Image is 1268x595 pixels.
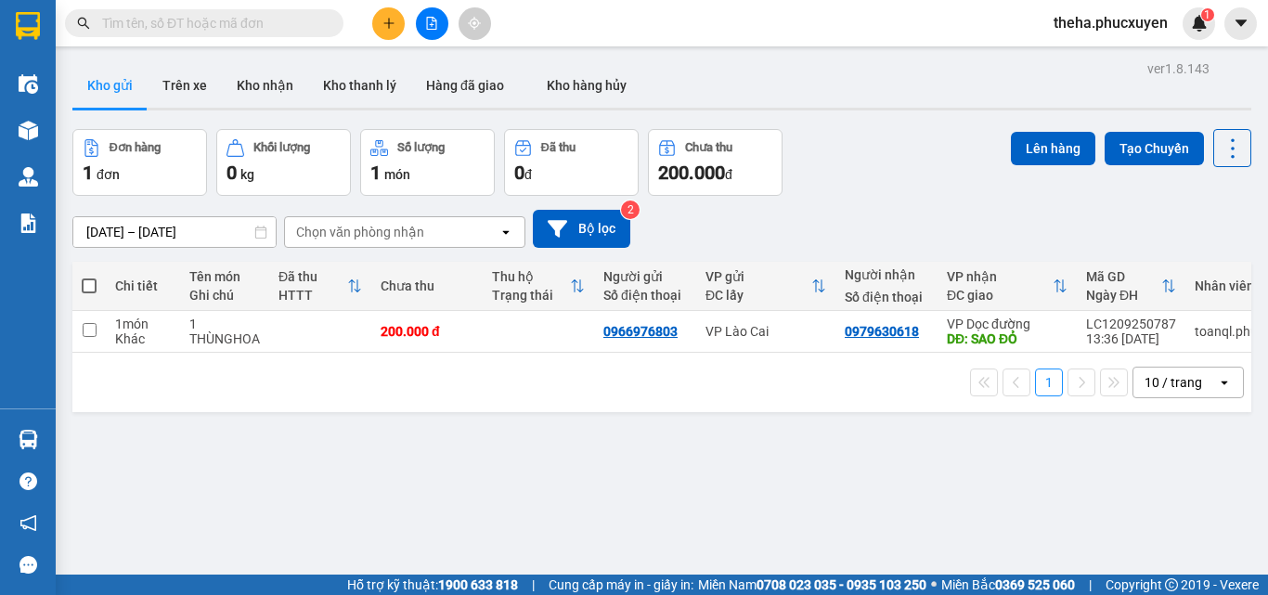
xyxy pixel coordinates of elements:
button: plus [372,7,405,40]
button: Tạo Chuyến [1105,132,1204,165]
img: solution-icon [19,213,38,233]
span: 1 [370,162,381,184]
svg: open [1217,375,1232,390]
svg: open [498,225,513,239]
span: 1 [83,162,93,184]
button: aim [459,7,491,40]
div: VP Lào Cai [705,324,826,339]
span: đ [725,167,732,182]
span: 0 [514,162,524,184]
div: Thu hộ [492,269,570,284]
img: warehouse-icon [19,121,38,140]
span: copyright [1165,578,1178,591]
div: VP Dọc đường [947,317,1067,331]
span: 200.000 [658,162,725,184]
span: 0 [226,162,237,184]
strong: 0369 525 060 [995,577,1075,592]
span: notification [19,514,37,532]
span: Miền Bắc [941,575,1075,595]
div: Số lượng [397,141,445,154]
button: Lên hàng [1011,132,1095,165]
button: Kho nhận [222,63,308,108]
span: kg [240,167,254,182]
button: Hàng đã giao [411,63,519,108]
div: Mã GD [1086,269,1161,284]
img: warehouse-icon [19,167,38,187]
span: plus [382,17,395,30]
div: Chưa thu [381,278,473,293]
button: Kho thanh lý [308,63,411,108]
img: warehouse-icon [19,74,38,94]
div: 0979630618 [845,324,919,339]
span: caret-down [1233,15,1249,32]
th: Toggle SortBy [938,262,1077,311]
div: 0966976803 [603,324,678,339]
button: Đã thu0đ [504,129,639,196]
th: Toggle SortBy [269,262,371,311]
div: ver 1.8.143 [1147,58,1210,79]
span: món [384,167,410,182]
span: aim [468,17,481,30]
span: ⚪️ [931,581,937,589]
span: theha.phucxuyen [1039,11,1183,34]
div: Tên món [189,269,260,284]
button: caret-down [1224,7,1257,40]
div: Đơn hàng [110,141,161,154]
span: đ [524,167,532,182]
strong: 1900 633 818 [438,577,518,592]
div: Chi tiết [115,278,171,293]
th: Toggle SortBy [696,262,835,311]
div: 10 / trang [1145,373,1202,392]
span: Hỗ trợ kỹ thuật: [347,575,518,595]
span: đơn [97,167,120,182]
span: message [19,556,37,574]
div: Khối lượng [253,141,310,154]
div: Số điện thoại [603,288,687,303]
sup: 2 [621,200,640,219]
div: DĐ: SAO ĐỎ [947,331,1067,346]
div: LC1209250787 [1086,317,1176,331]
button: file-add [416,7,448,40]
img: icon-new-feature [1191,15,1208,32]
img: warehouse-icon [19,430,38,449]
span: Miền Nam [698,575,926,595]
button: Đơn hàng1đơn [72,129,207,196]
span: | [1089,575,1092,595]
button: Số lượng1món [360,129,495,196]
div: Chưa thu [685,141,732,154]
th: Toggle SortBy [1077,262,1185,311]
div: Ngày ĐH [1086,288,1161,303]
span: | [532,575,535,595]
div: 1 THÙNGHOA [189,317,260,346]
div: 200.000 đ [381,324,473,339]
button: Khối lượng0kg [216,129,351,196]
div: 13:36 [DATE] [1086,331,1176,346]
div: ĐC giao [947,288,1053,303]
strong: 0708 023 035 - 0935 103 250 [757,577,926,592]
div: VP nhận [947,269,1053,284]
div: ĐC lấy [705,288,811,303]
button: Bộ lọc [533,210,630,248]
button: Kho gửi [72,63,148,108]
div: Chọn văn phòng nhận [296,223,424,241]
span: question-circle [19,472,37,490]
th: Toggle SortBy [483,262,594,311]
div: Đã thu [278,269,347,284]
img: logo-vxr [16,12,40,40]
span: Kho hàng hủy [547,78,627,93]
div: Đã thu [541,141,576,154]
span: search [77,17,90,30]
div: Số điện thoại [845,290,928,304]
div: Người gửi [603,269,687,284]
input: Select a date range. [73,217,276,247]
input: Tìm tên, số ĐT hoặc mã đơn [102,13,321,33]
div: HTTT [278,288,347,303]
div: Người nhận [845,267,928,282]
div: Khác [115,331,171,346]
span: file-add [425,17,438,30]
span: Cung cấp máy in - giấy in: [549,575,693,595]
button: Trên xe [148,63,222,108]
sup: 1 [1201,8,1214,21]
button: Chưa thu200.000đ [648,129,783,196]
div: Ghi chú [189,288,260,303]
